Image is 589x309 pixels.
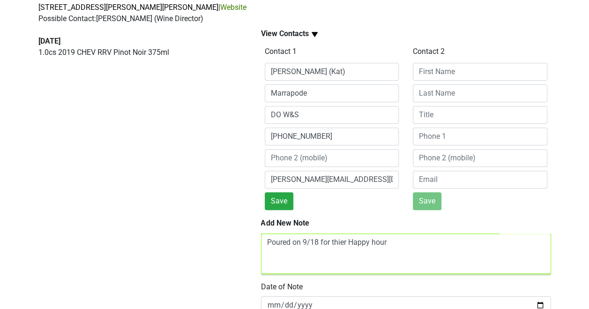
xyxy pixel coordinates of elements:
input: Last Name [413,84,547,102]
a: [STREET_ADDRESS][PERSON_NAME][PERSON_NAME] [38,3,218,12]
input: Phone 2 (mobile) [265,149,399,167]
input: First Name [413,63,547,81]
b: Add New Note [261,219,309,227]
input: Phone 1 [265,128,399,145]
p: | [38,2,551,13]
button: Save [265,192,293,210]
img: arrow_down.svg [309,29,321,40]
div: Possible Contact: [PERSON_NAME] (Wine Director) [38,13,551,24]
input: Phone 2 (mobile) [413,149,547,167]
input: Last Name [265,84,399,102]
input: Email [265,171,399,188]
label: Contact 2 [413,46,445,57]
label: Date of Note [261,281,303,293]
textarea: Poured on 9/18 for thier Happy hour [261,234,551,274]
button: Save [413,192,441,210]
a: Website [220,3,246,12]
input: Title [265,106,399,124]
p: 1.0 cs 2019 CHEV RRV Pinot Noir 375ml [38,47,239,58]
input: Email [413,171,547,188]
div: [DATE] [38,36,239,47]
input: Title [413,106,547,124]
input: Phone 1 [413,128,547,145]
label: Contact 1 [265,46,297,57]
input: First Name [265,63,399,81]
b: View Contacts [261,29,309,38]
